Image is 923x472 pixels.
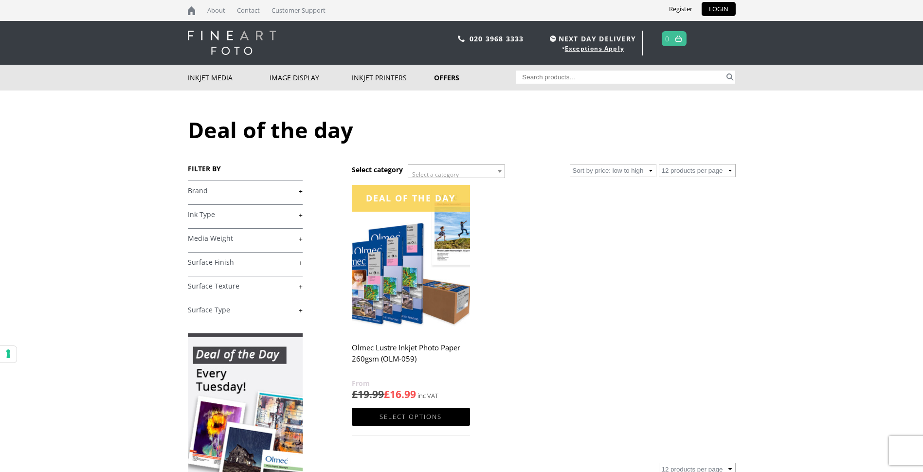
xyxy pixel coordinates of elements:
[665,32,670,46] a: 0
[188,300,303,319] h4: Surface Type
[188,276,303,295] h4: Surface Texture
[434,65,516,91] a: Offers
[188,252,303,272] h4: Surface Finish
[270,65,352,91] a: Image Display
[547,33,636,44] span: NEXT DAY DELIVERY
[384,387,390,401] span: £
[188,234,303,243] a: +
[188,186,303,196] a: +
[516,71,724,84] input: Search products…
[352,387,358,401] span: £
[188,210,303,219] a: +
[384,387,416,401] bdi: 16.99
[188,258,303,267] a: +
[550,36,556,42] img: time.svg
[188,181,303,200] h4: Brand
[570,164,656,177] select: Shop order
[352,339,470,378] h2: Olmec Lustre Inkjet Photo Paper 260gsm (OLM-059)
[188,31,276,55] img: logo-white.svg
[352,65,434,91] a: Inkjet Printers
[470,34,524,43] a: 020 3968 3333
[352,185,470,401] a: Deal of the day Olmec Lustre Inkjet Photo Paper 260gsm (OLM-059) £19.99£16.99
[188,306,303,315] a: +
[188,204,303,224] h4: Ink Type
[188,115,736,145] h1: Deal of the day
[352,165,403,174] h3: Select category
[352,185,470,212] div: Deal of the day
[412,170,459,179] span: Select a category
[352,408,470,426] a: Select options for “Olmec Lustre Inkjet Photo Paper 260gsm (OLM-059)”
[352,387,384,401] bdi: 19.99
[458,36,465,42] img: phone.svg
[724,71,736,84] button: Search
[188,164,303,173] h3: FILTER BY
[188,228,303,248] h4: Media Weight
[675,36,682,42] img: basket.svg
[565,44,624,53] a: Exceptions Apply
[188,282,303,291] a: +
[352,185,470,332] img: Olmec Lustre Inkjet Photo Paper 260gsm (OLM-059)
[188,65,270,91] a: Inkjet Media
[702,2,736,16] a: LOGIN
[662,2,700,16] a: Register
